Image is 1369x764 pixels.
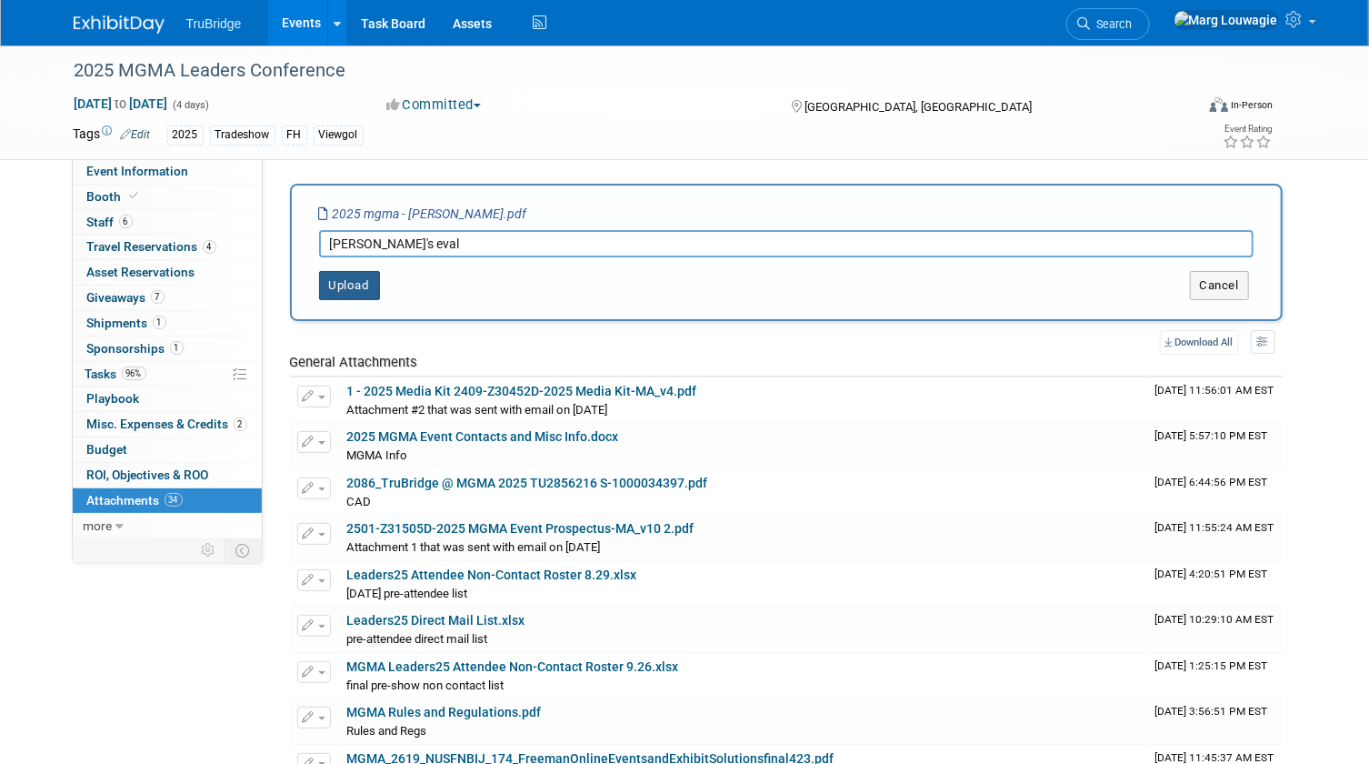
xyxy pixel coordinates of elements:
[74,95,169,112] span: [DATE] [DATE]
[347,403,608,417] span: Attachment #2 that was sent with email on [DATE]
[347,587,468,600] span: [DATE] pre-attendee list
[1148,561,1283,607] td: Upload Timestamp
[87,493,183,508] span: Attachments
[347,476,708,490] a: 2086_TruBridge @ MGMA 2025 TU2856216 S-1000034397.pdf
[319,206,527,221] i: 2025 mgma - [PERSON_NAME].pdf
[73,362,262,387] a: Tasks96%
[87,467,209,482] span: ROI, Objectives & ROO
[73,514,262,538] a: more
[347,724,427,738] span: Rules and Regs
[804,100,1032,114] span: [GEOGRAPHIC_DATA], [GEOGRAPHIC_DATA]
[1148,377,1283,423] td: Upload Timestamp
[73,337,262,361] a: Sponsorships1
[347,429,619,444] a: 2025 MGMA Event Contacts and Misc Info.docx
[1148,469,1283,515] td: Upload Timestamp
[151,290,165,304] span: 7
[186,16,242,31] span: TruBridge
[113,96,130,111] span: to
[87,164,189,178] span: Event Information
[130,191,139,201] i: Booth reservation complete
[73,210,262,235] a: Staff6
[84,518,113,533] span: more
[210,126,275,145] div: Tradeshow
[347,705,542,719] a: MGMA Rules and Regulations.pdf
[87,189,143,204] span: Booth
[319,230,1254,257] input: Enter description
[234,417,247,431] span: 2
[380,95,488,115] button: Committed
[1148,653,1283,699] td: Upload Timestamp
[314,126,364,145] div: Viewgol
[1155,476,1268,488] span: Upload Timestamp
[87,290,165,305] span: Giveaways
[68,55,1172,87] div: 2025 MGMA Leaders Conference
[347,448,408,462] span: MGMA Info
[282,126,307,145] div: FH
[165,493,183,507] span: 34
[194,538,225,562] td: Personalize Event Tab Strip
[347,632,488,646] span: pre-attendee direct mail list
[167,126,204,145] div: 2025
[73,311,262,336] a: Shipments1
[319,271,380,300] button: Upload
[87,341,184,356] span: Sponsorships
[73,463,262,488] a: ROI, Objectives & ROO
[347,540,601,554] span: Attachment 1 that was sent with email on [DATE]
[73,159,262,184] a: Event Information
[1155,751,1274,764] span: Upload Timestamp
[172,99,210,111] span: (4 days)
[203,240,216,254] span: 4
[1224,125,1273,134] div: Event Rating
[347,613,525,628] a: Leaders25 Direct Mail List.xlsx
[87,239,216,254] span: Travel Reservations
[1155,521,1274,534] span: Upload Timestamp
[153,316,166,329] span: 1
[73,235,262,259] a: Travel Reservations4
[73,286,262,310] a: Giveaways7
[1160,330,1239,355] a: Download All
[87,316,166,330] span: Shipments
[1155,613,1274,626] span: Upload Timestamp
[87,417,247,431] span: Misc. Expenses & Credits
[1155,705,1268,718] span: Upload Timestamp
[1155,568,1268,580] span: Upload Timestamp
[170,341,184,355] span: 1
[73,437,262,462] a: Budget
[85,367,146,381] span: Tasks
[1231,98,1274,112] div: In-Person
[1148,515,1283,560] td: Upload Timestamp
[347,495,372,508] span: CAD
[347,568,637,582] a: Leaders25 Attendee Non-Contact Roster 8.29.xlsx
[1148,699,1283,744] td: Upload Timestamp
[73,412,262,437] a: Misc. Expenses & Credits2
[347,679,505,692] span: final pre-show non contact list
[73,260,262,285] a: Asset Reservations
[225,538,262,562] td: Toggle Event Tabs
[347,521,694,536] a: 2501-Z31505D-2025 MGMA Event Prospectus-MA_v10 2.pdf
[73,185,262,209] a: Booth
[1066,8,1150,40] a: Search
[1148,423,1283,468] td: Upload Timestamp
[74,125,151,146] td: Tags
[87,215,133,229] span: Staff
[73,387,262,411] a: Playbook
[87,442,128,457] span: Budget
[1210,97,1228,112] img: Format-Inperson.png
[121,128,151,141] a: Edit
[1155,659,1268,672] span: Upload Timestamp
[347,384,697,398] a: 1 - 2025 Media Kit 2409-Z30452D-2025 Media Kit-MA_v4.pdf
[290,354,418,370] span: General Attachments
[119,215,133,228] span: 6
[1155,384,1274,397] span: Upload Timestamp
[87,391,140,406] span: Playbook
[1174,10,1279,30] img: Marg Louwagie
[347,659,679,674] a: MGMA Leaders25 Attendee Non-Contact Roster 9.26.xlsx
[1155,429,1268,442] span: Upload Timestamp
[1096,95,1274,122] div: Event Format
[74,15,165,34] img: ExhibitDay
[73,488,262,513] a: Attachments34
[87,265,195,279] span: Asset Reservations
[1091,17,1133,31] span: Search
[1148,607,1283,652] td: Upload Timestamp
[122,367,146,380] span: 96%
